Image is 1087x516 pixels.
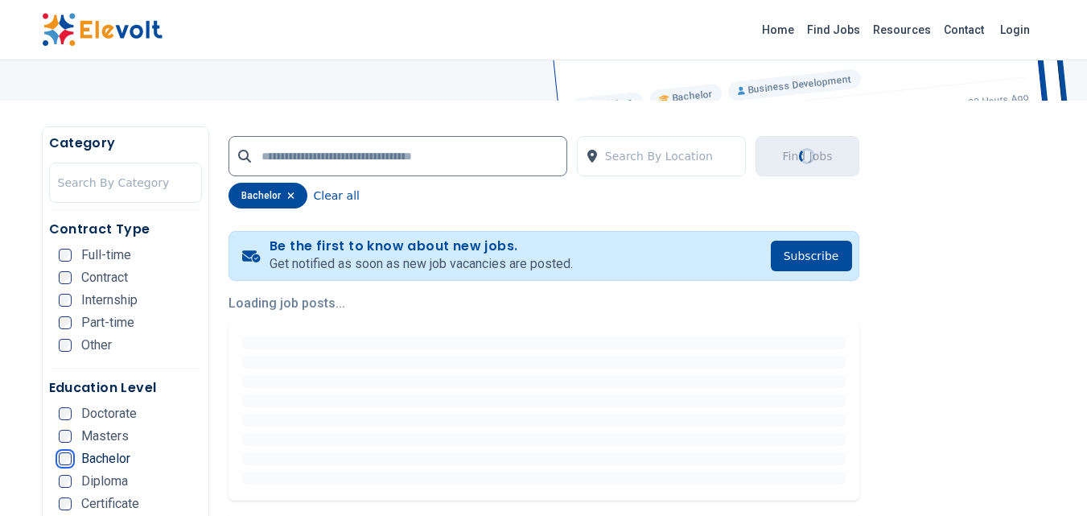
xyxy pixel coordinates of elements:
[270,254,573,274] p: Get notified as soon as new job vacancies are posted.
[81,316,134,329] span: Part-time
[81,339,112,352] span: Other
[81,430,129,443] span: Masters
[799,147,817,165] div: Loading...
[49,134,202,153] h5: Category
[229,294,859,313] p: Loading job posts...
[59,339,72,352] input: Other
[59,271,72,284] input: Contract
[81,497,139,510] span: Certificate
[937,17,990,43] a: Contact
[49,378,202,398] h5: Education Level
[49,220,202,239] h5: Contract Type
[867,17,937,43] a: Resources
[59,294,72,307] input: Internship
[756,136,858,176] button: Find JobsLoading...
[81,249,131,262] span: Full-time
[801,17,867,43] a: Find Jobs
[59,407,72,420] input: Doctorate
[59,497,72,510] input: Certificate
[81,475,128,488] span: Diploma
[59,452,72,465] input: Bachelor
[81,452,130,465] span: Bachelor
[990,14,1040,46] a: Login
[314,183,360,208] button: Clear all
[81,271,128,284] span: Contract
[81,294,138,307] span: Internship
[42,13,163,47] img: Elevolt
[59,249,72,262] input: Full-time
[59,316,72,329] input: Part-time
[81,407,137,420] span: Doctorate
[229,183,307,208] div: bachelor
[270,238,573,254] h4: Be the first to know about new jobs.
[59,430,72,443] input: Masters
[756,17,801,43] a: Home
[59,475,72,488] input: Diploma
[771,241,852,271] button: Subscribe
